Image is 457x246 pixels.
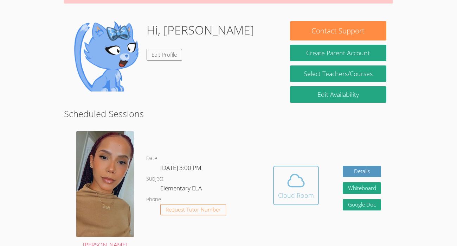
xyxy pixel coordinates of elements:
a: Edit Profile [147,49,182,61]
dt: Subject [146,175,163,183]
h1: Hi, [PERSON_NAME] [147,21,254,39]
img: default.png [71,21,141,92]
span: [DATE] 3:00 PM [160,164,201,172]
dt: Phone [146,195,161,204]
button: Cloud Room [273,166,319,205]
dd: Elementary ELA [160,183,203,195]
button: Whiteboard [343,182,381,194]
img: avatar.png [76,131,134,237]
a: Select Teachers/Courses [290,65,387,82]
div: Cloud Room [278,190,314,200]
h2: Scheduled Sessions [64,107,393,120]
a: Details [343,166,381,177]
dt: Date [146,154,157,163]
button: Contact Support [290,21,387,40]
button: Create Parent Account [290,45,387,61]
a: Edit Availability [290,86,387,103]
button: Request Tutor Number [160,204,226,216]
span: Request Tutor Number [166,207,221,212]
a: Google Doc [343,199,381,211]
